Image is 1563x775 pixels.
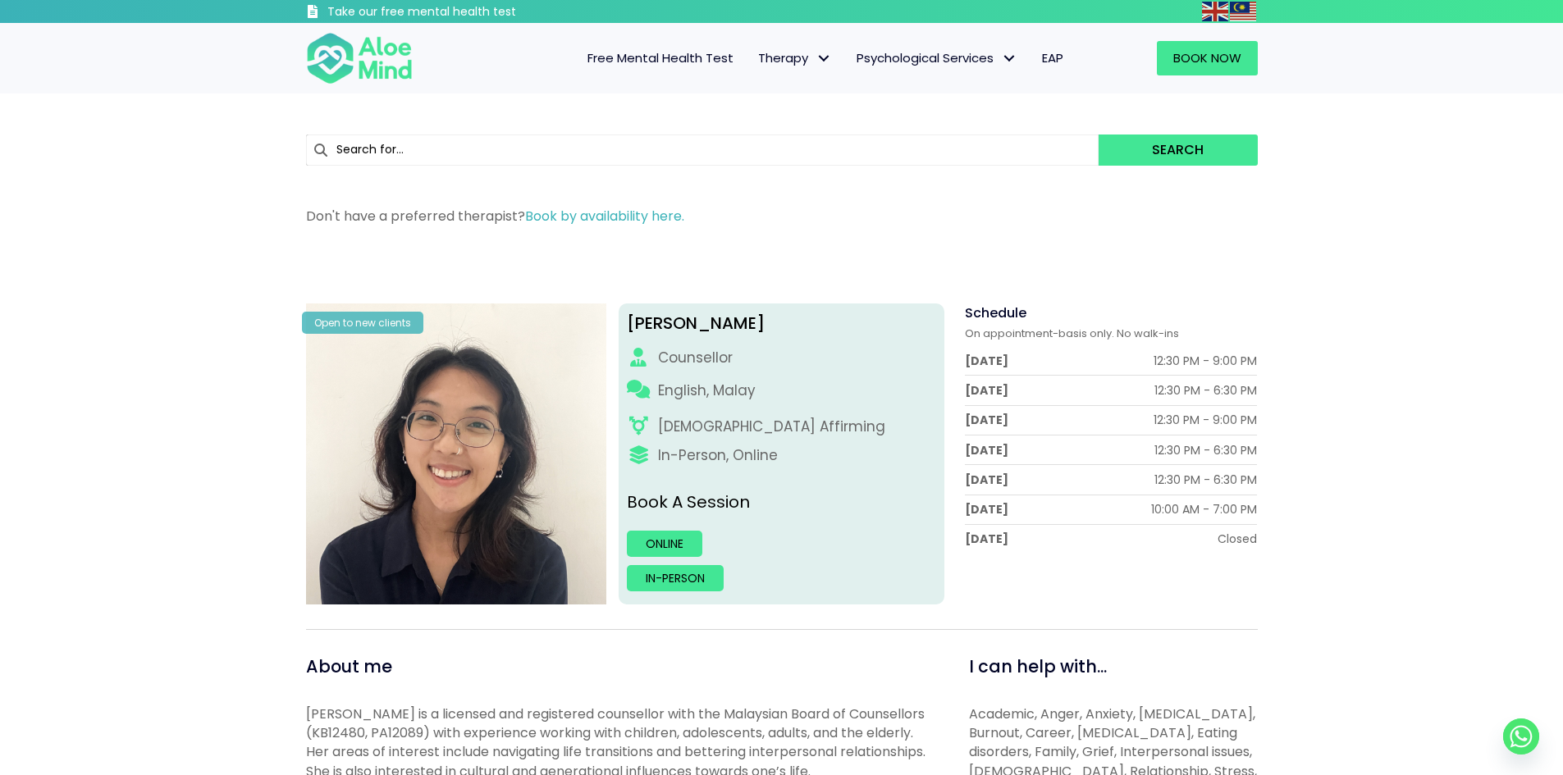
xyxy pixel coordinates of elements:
a: Book Now [1157,41,1258,75]
div: 10:00 AM - 7:00 PM [1151,501,1257,517]
p: Book A Session [627,490,936,514]
a: Free Mental Health Test [575,41,746,75]
div: [DATE] [965,442,1008,458]
h3: Take our free mental health test [327,4,604,21]
a: Whatsapp [1503,718,1539,754]
a: EAP [1030,41,1076,75]
img: en [1202,2,1228,21]
span: About me [306,654,392,678]
div: In-Person, Online [658,445,778,466]
a: Book by availability here. [525,207,684,226]
span: Schedule [965,303,1026,322]
a: In-person [627,565,724,591]
img: ms [1230,2,1256,21]
div: 12:30 PM - 9:00 PM [1154,353,1257,369]
div: [DATE] [965,412,1008,428]
a: English [1202,2,1230,21]
p: English, Malay [658,381,756,401]
span: Therapy: submenu [812,47,836,71]
div: 12:30 PM - 9:00 PM [1154,412,1257,428]
p: Don't have a preferred therapist? [306,207,1258,226]
a: TherapyTherapy: submenu [746,41,844,75]
span: Book Now [1173,49,1241,66]
button: Search [1099,134,1257,166]
div: [DATE] [965,472,1008,488]
div: 12:30 PM - 6:30 PM [1154,472,1257,488]
div: 12:30 PM - 6:30 PM [1154,382,1257,399]
img: Emelyne Counsellor [306,303,607,604]
div: Counsellor [658,348,733,368]
span: On appointment-basis only. No walk-ins [965,326,1179,341]
span: Free Mental Health Test [587,49,734,66]
a: Online [627,531,702,557]
img: Aloe mind Logo [306,31,413,85]
div: Open to new clients [302,312,423,334]
nav: Menu [434,41,1076,75]
a: Malay [1230,2,1258,21]
span: I can help with... [969,654,1107,678]
input: Search for... [306,134,1099,166]
div: Closed [1218,531,1257,547]
a: Take our free mental health test [306,4,604,23]
div: 12:30 PM - 6:30 PM [1154,442,1257,458]
div: [DATE] [965,531,1008,547]
div: [DATE] [965,382,1008,399]
a: Psychological ServicesPsychological Services: submenu [844,41,1030,75]
span: Therapy [758,49,832,66]
div: [DATE] [965,501,1008,517]
div: [DATE] [965,353,1008,369]
span: Psychological Services [857,49,1017,66]
span: EAP [1042,49,1063,66]
div: [PERSON_NAME] [627,312,936,335]
span: Psychological Services: submenu [998,47,1021,71]
div: [DEMOGRAPHIC_DATA] Affirming [658,417,885,437]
